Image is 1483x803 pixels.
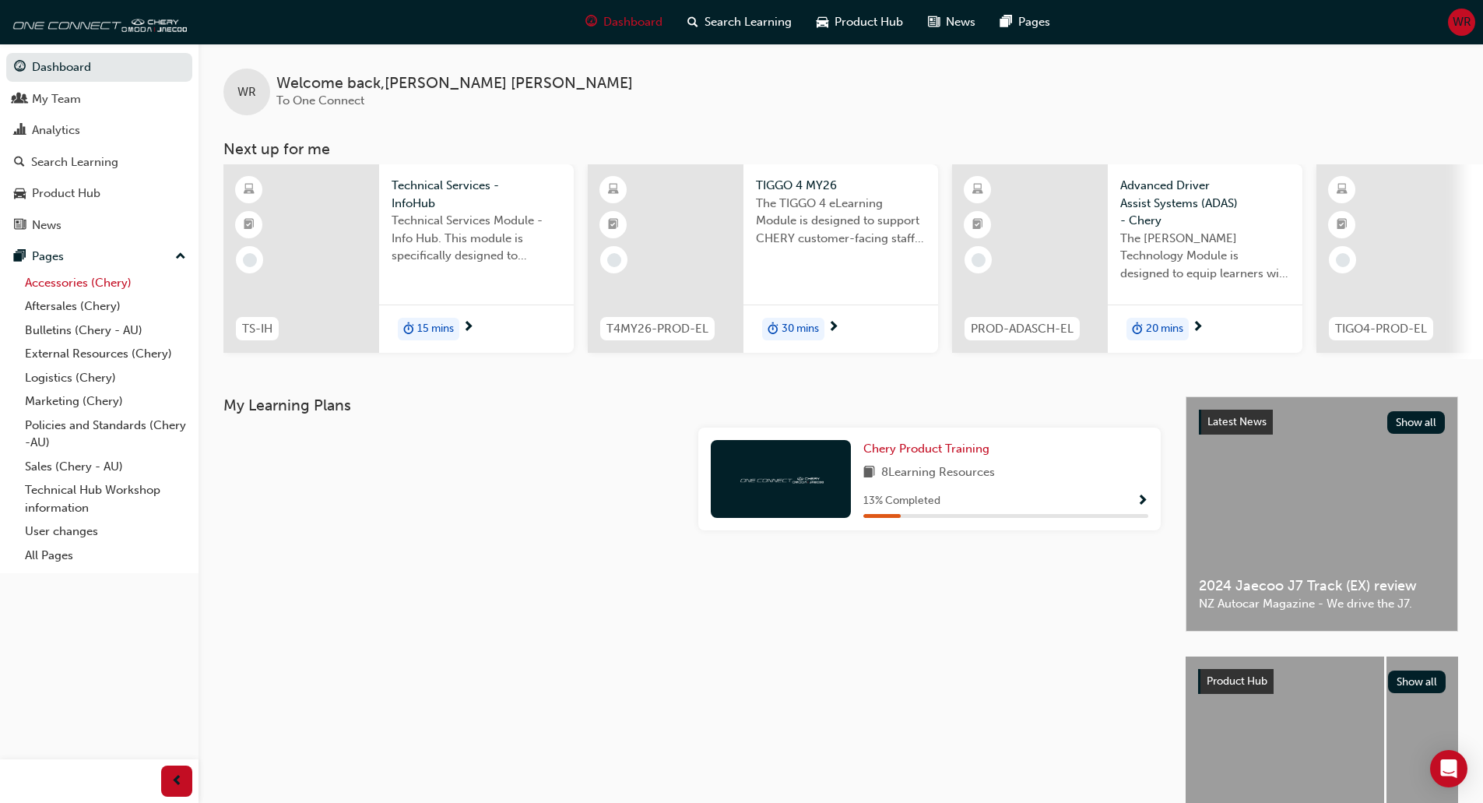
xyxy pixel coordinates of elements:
span: Show Progress [1137,495,1148,509]
a: Product HubShow all [1198,669,1446,694]
div: Pages [32,248,64,266]
span: pages-icon [14,250,26,264]
a: Aftersales (Chery) [19,294,192,319]
span: learningResourceType_ELEARNING-icon [972,180,983,200]
span: booktick-icon [1337,215,1348,235]
a: news-iconNews [915,6,988,38]
a: External Resources (Chery) [19,342,192,366]
span: Technical Services Module - Info Hub. This module is specifically designed to address the require... [392,212,561,265]
span: WR [237,83,256,101]
span: NZ Autocar Magazine - We drive the J7. [1199,595,1445,613]
span: prev-icon [171,772,183,791]
div: Product Hub [32,185,100,203]
a: Policies and Standards (Chery -AU) [19,414,192,455]
span: Search Learning [705,13,792,31]
span: TIGGO 4 MY26 [756,177,926,195]
span: WR [1453,13,1471,31]
span: 20 mins [1146,320,1183,338]
span: Pages [1018,13,1050,31]
a: pages-iconPages [988,6,1063,38]
span: T4MY26-PROD-EL [606,320,708,338]
a: TS-IHTechnical Services - InfoHubTechnical Services Module - Info Hub. This module is specificall... [223,164,574,353]
a: Product Hub [6,179,192,208]
img: oneconnect [738,471,824,486]
span: up-icon [175,247,186,267]
span: learningResourceType_ELEARNING-icon [1337,180,1348,200]
button: Show Progress [1137,491,1148,511]
a: Latest NewsShow all [1199,410,1445,435]
span: 30 mins [782,320,819,338]
img: oneconnect [8,6,187,37]
div: Search Learning [31,153,118,171]
span: learningRecordVerb_NONE-icon [607,253,621,267]
a: Latest NewsShow all2024 Jaecoo J7 Track (EX) reviewNZ Autocar Magazine - We drive the J7. [1186,396,1458,632]
span: news-icon [14,219,26,233]
a: Accessories (Chery) [19,271,192,295]
span: PROD-ADASCH-EL [971,320,1074,338]
span: Advanced Driver Assist Systems (ADAS) - Chery [1120,177,1290,230]
span: 8 Learning Resources [881,463,995,483]
div: Open Intercom Messenger [1430,750,1467,787]
h3: Next up for me [199,140,1483,158]
span: learningResourceType_ELEARNING-icon [244,180,255,200]
a: Bulletins (Chery - AU) [19,319,192,343]
button: Pages [6,242,192,271]
button: Show all [1388,671,1446,693]
span: guage-icon [14,61,26,75]
a: Logistics (Chery) [19,366,192,390]
span: To One Connect [276,93,364,107]
div: My Team [32,90,81,108]
span: news-icon [928,12,940,32]
a: Analytics [6,116,192,145]
a: T4MY26-PROD-ELTIGGO 4 MY26The TIGGO 4 eLearning Module is designed to support CHERY customer-faci... [588,164,938,353]
span: Welcome back , [PERSON_NAME] [PERSON_NAME] [276,75,633,93]
span: 2024 Jaecoo J7 Track (EX) review [1199,577,1445,595]
span: next-icon [828,321,839,335]
span: next-icon [462,321,474,335]
span: Technical Services - InfoHub [392,177,561,212]
span: car-icon [14,187,26,201]
span: book-icon [863,463,875,483]
span: search-icon [14,156,25,170]
span: Dashboard [603,13,662,31]
a: PROD-ADASCH-ELAdvanced Driver Assist Systems (ADAS) - CheryThe [PERSON_NAME] Technology Module is... [952,164,1302,353]
div: Analytics [32,122,80,139]
span: Product Hub [835,13,903,31]
span: duration-icon [403,319,414,340]
span: learningResourceType_ELEARNING-icon [608,180,619,200]
a: Marketing (Chery) [19,389,192,414]
span: learningRecordVerb_NONE-icon [243,253,257,267]
span: booktick-icon [972,215,983,235]
span: TS-IH [242,320,272,338]
a: search-iconSearch Learning [675,6,804,38]
span: duration-icon [1132,319,1143,340]
a: News [6,211,192,240]
a: Sales (Chery - AU) [19,455,192,479]
a: guage-iconDashboard [573,6,675,38]
span: car-icon [817,12,828,32]
a: User changes [19,519,192,544]
button: WR [1448,9,1475,36]
a: Chery Product Training [863,440,996,458]
span: learningRecordVerb_NONE-icon [1336,253,1350,267]
span: TIGO4-PROD-EL [1335,320,1427,338]
span: Latest News [1207,415,1267,428]
span: chart-icon [14,124,26,138]
span: next-icon [1192,321,1204,335]
a: Search Learning [6,148,192,177]
span: The [PERSON_NAME] Technology Module is designed to equip learners with essential knowledge about ... [1120,230,1290,283]
span: Chery Product Training [863,442,989,456]
a: Technical Hub Workshop information [19,478,192,519]
span: search-icon [687,12,698,32]
span: booktick-icon [244,215,255,235]
span: pages-icon [1000,12,1012,32]
span: guage-icon [585,12,597,32]
span: 15 mins [417,320,454,338]
h3: My Learning Plans [223,396,1161,414]
span: people-icon [14,93,26,107]
a: Dashboard [6,53,192,82]
span: 13 % Completed [863,492,940,510]
span: booktick-icon [608,215,619,235]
